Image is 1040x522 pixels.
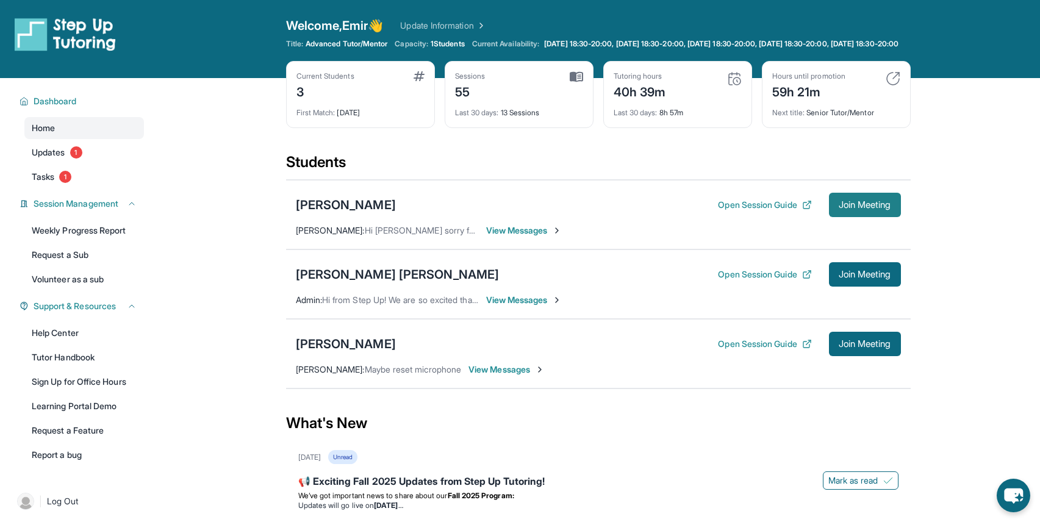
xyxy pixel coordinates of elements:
a: Weekly Progress Report [24,220,144,241]
img: card [414,71,425,81]
div: Current Students [296,71,354,81]
span: 1 Students [431,39,465,49]
div: Students [286,152,911,179]
span: [PERSON_NAME] : [296,225,365,235]
a: Report a bug [24,444,144,466]
div: [DATE] [296,101,425,118]
span: Support & Resources [34,300,116,312]
span: Updates [32,146,65,159]
div: 8h 57m [614,101,742,118]
a: Update Information [400,20,486,32]
span: 1 [59,171,71,183]
span: Title: [286,39,303,49]
button: Join Meeting [829,332,901,356]
span: Admin : [296,295,322,305]
div: 📢 Exciting Fall 2025 Updates from Step Up Tutoring! [298,474,898,491]
div: 3 [296,81,354,101]
span: View Messages [486,224,562,237]
span: Advanced Tutor/Mentor [306,39,387,49]
span: Dashboard [34,95,77,107]
a: Volunteer as a sub [24,268,144,290]
a: [DATE] 18:30-20:00, [DATE] 18:30-20:00, [DATE] 18:30-20:00, [DATE] 18:30-20:00, [DATE] 18:30-20:00 [542,39,901,49]
button: Open Session Guide [718,199,811,211]
div: What's New [286,396,911,450]
img: card [570,71,583,82]
strong: [DATE] [374,501,403,510]
span: First Match : [296,108,335,117]
span: Next title : [772,108,805,117]
button: Join Meeting [829,193,901,217]
div: 40h 39m [614,81,666,101]
button: Open Session Guide [718,268,811,281]
button: Mark as read [823,471,898,490]
a: Request a Feature [24,420,144,442]
span: View Messages [486,294,562,306]
div: 13 Sessions [455,101,583,118]
div: [PERSON_NAME] [PERSON_NAME] [296,266,500,283]
span: Session Management [34,198,118,210]
div: [PERSON_NAME] [296,335,396,352]
span: [PERSON_NAME] : [296,364,365,374]
button: Open Session Guide [718,338,811,350]
button: Join Meeting [829,262,901,287]
img: user-img [17,493,34,510]
div: 59h 21m [772,81,845,101]
a: Help Center [24,322,144,344]
span: View Messages [468,363,545,376]
a: Tutor Handbook [24,346,144,368]
a: Learning Portal Demo [24,395,144,417]
span: Join Meeting [839,201,891,209]
span: Tasks [32,171,54,183]
span: Last 30 days : [614,108,658,117]
a: Home [24,117,144,139]
span: Capacity: [395,39,428,49]
div: Tutoring hours [614,71,666,81]
a: Sign Up for Office Hours [24,371,144,393]
div: [PERSON_NAME] [296,196,396,213]
span: We’ve got important news to share about our [298,491,448,500]
a: |Log Out [12,488,144,515]
img: logo [15,17,116,51]
a: Updates1 [24,141,144,163]
div: 55 [455,81,486,101]
span: Join Meeting [839,271,891,278]
div: Senior Tutor/Mentor [772,101,900,118]
span: Mark as read [828,474,878,487]
div: Sessions [455,71,486,81]
button: Support & Resources [29,300,137,312]
div: Hours until promotion [772,71,845,81]
span: Last 30 days : [455,108,499,117]
span: Maybe reset microphone [365,364,462,374]
span: Join Meeting [839,340,891,348]
div: [DATE] [298,452,321,462]
span: Current Availability: [472,39,539,49]
img: Chevron-Right [552,295,562,305]
strong: Fall 2025 Program: [448,491,514,500]
button: Session Management [29,198,137,210]
span: Log Out [47,495,79,507]
span: Hi [PERSON_NAME] sorry for last mintues reminder [DATE](my phone was dead so I couldn't text you ... [365,225,986,235]
button: chat-button [997,479,1030,512]
span: Welcome, Emir 👋 [286,17,384,34]
img: card [886,71,900,86]
img: Chevron-Right [552,226,562,235]
span: Home [32,122,55,134]
span: | [39,494,42,509]
div: Unread [328,450,357,464]
button: Dashboard [29,95,137,107]
img: Mark as read [883,476,893,485]
span: [DATE] 18:30-20:00, [DATE] 18:30-20:00, [DATE] 18:30-20:00, [DATE] 18:30-20:00, [DATE] 18:30-20:00 [544,39,898,49]
a: Tasks1 [24,166,144,188]
a: Request a Sub [24,244,144,266]
span: 1 [70,146,82,159]
li: Updates will go live on [298,501,898,510]
img: card [727,71,742,86]
img: Chevron-Right [535,365,545,374]
img: Chevron Right [474,20,486,32]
